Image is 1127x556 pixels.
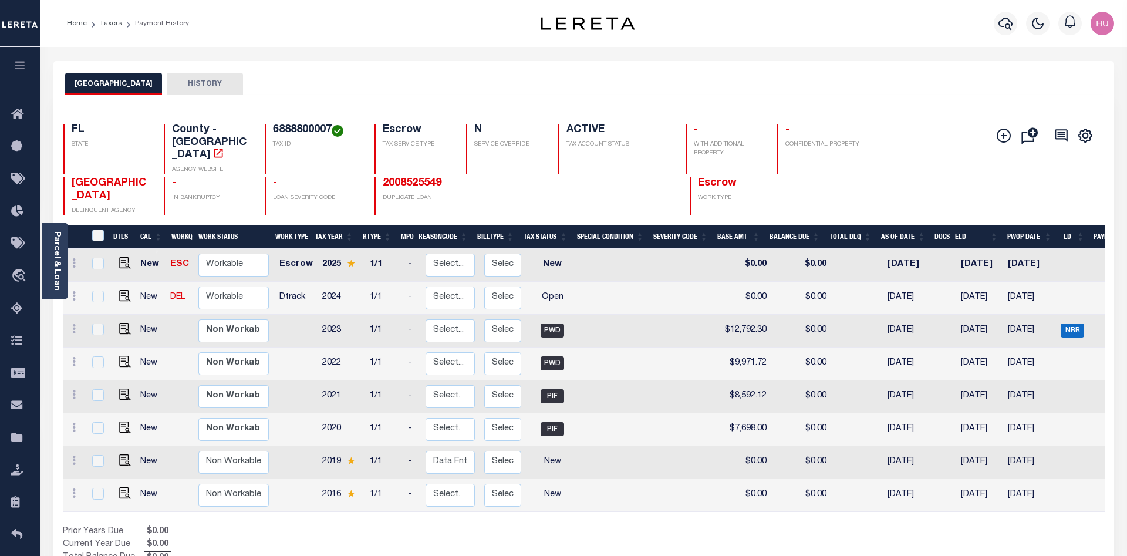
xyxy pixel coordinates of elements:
[785,140,864,149] p: CONFIDENTIAL PROPERTY
[119,290,131,302] img: view%20details.png
[883,380,936,413] td: [DATE]
[383,178,441,188] a: 2008525549
[72,124,150,137] h4: FL
[136,315,166,348] td: New
[876,225,930,249] th: As of Date: activate to sort column ascending
[119,257,131,269] img: view%20details.png
[273,178,277,188] span: -
[136,446,166,479] td: New
[1003,282,1057,315] td: [DATE]
[771,315,831,348] td: $0.00
[136,380,166,413] td: New
[365,282,403,315] td: 1/1
[396,225,414,249] th: MPO
[785,124,789,135] span: -
[720,479,771,512] td: $0.00
[403,348,421,380] td: -
[694,124,698,135] span: -
[109,225,136,249] th: DTLS
[956,446,1003,479] td: [DATE]
[63,225,85,249] th: &nbsp;&nbsp;&nbsp;&nbsp;&nbsp;&nbsp;&nbsp;&nbsp;&nbsp;&nbsp;
[65,73,162,95] button: [GEOGRAPHIC_DATA]
[720,413,771,446] td: $7,698.00
[167,73,243,95] button: HISTORY
[119,454,131,466] img: view%20details.png
[172,194,251,203] p: IN BANKRUPTCY
[72,140,150,149] p: STATE
[771,446,831,479] td: $0.00
[771,479,831,512] td: $0.00
[883,315,936,348] td: [DATE]
[318,446,365,479] td: 2019
[318,249,365,282] td: 2025
[566,124,671,137] h4: ACTIVE
[172,124,251,162] h4: County - [GEOGRAPHIC_DATA]
[172,178,176,188] span: -
[122,18,189,29] li: Payment History
[365,315,403,348] td: 1/1
[273,140,360,149] p: TAX ID
[572,225,649,249] th: Special Condition: activate to sort column ascending
[541,17,635,30] img: logo-dark.svg
[52,231,60,291] a: Parcel & Loan
[144,538,171,551] span: $0.00
[765,225,825,249] th: Balance Due: activate to sort column ascending
[1003,348,1057,380] td: [DATE]
[119,487,131,499] img: view%20details.png
[358,225,396,249] th: RType: activate to sort column ascending
[403,249,421,282] td: -
[1057,225,1089,249] th: LD: activate to sort column ascending
[63,525,144,538] td: Prior Years Due
[541,324,564,338] span: PWD
[720,282,771,315] td: $0.00
[883,413,936,446] td: [DATE]
[950,225,1003,249] th: ELD: activate to sort column ascending
[167,225,194,249] th: WorkQ
[170,260,189,268] a: ESC
[136,479,166,512] td: New
[1061,324,1084,338] span: NRR
[144,525,171,538] span: $0.00
[883,446,936,479] td: [DATE]
[1003,479,1057,512] td: [DATE]
[771,380,831,413] td: $0.00
[365,413,403,446] td: 1/1
[956,479,1003,512] td: [DATE]
[694,140,764,158] p: WITH ADDITIONAL PROPERTY
[883,348,936,380] td: [DATE]
[172,166,251,174] p: AGENCY WEBSITE
[67,20,87,27] a: Home
[403,282,421,315] td: -
[956,249,1003,282] td: [DATE]
[519,225,572,249] th: Tax Status: activate to sort column ascending
[720,315,771,348] td: $12,792.30
[119,356,131,368] img: view%20details.png
[365,249,403,282] td: 1/1
[771,249,831,282] td: $0.00
[275,282,318,315] td: Dtrack
[649,225,713,249] th: Severity Code: activate to sort column ascending
[365,446,403,479] td: 1/1
[541,356,564,370] span: PWD
[275,249,318,282] td: Escrow
[1003,225,1057,249] th: PWOP Date: activate to sort column ascending
[136,225,167,249] th: CAL: activate to sort column ascending
[883,249,936,282] td: [DATE]
[883,479,936,512] td: [DATE]
[403,315,421,348] td: -
[403,413,421,446] td: -
[271,225,311,249] th: Work Type
[347,457,355,464] img: Star.svg
[713,225,765,249] th: Base Amt: activate to sort column ascending
[698,194,777,203] p: WORK TYPE
[365,380,403,413] td: 1/1
[1003,315,1057,348] td: [DATE]
[72,178,146,201] span: [GEOGRAPHIC_DATA]
[119,323,131,335] img: view%20details.png
[526,446,579,479] td: New
[63,538,144,551] td: Current Year Due
[383,140,453,149] p: TAX SERVICE TYPE
[136,282,166,315] td: New
[526,479,579,512] td: New
[170,293,185,301] a: DEL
